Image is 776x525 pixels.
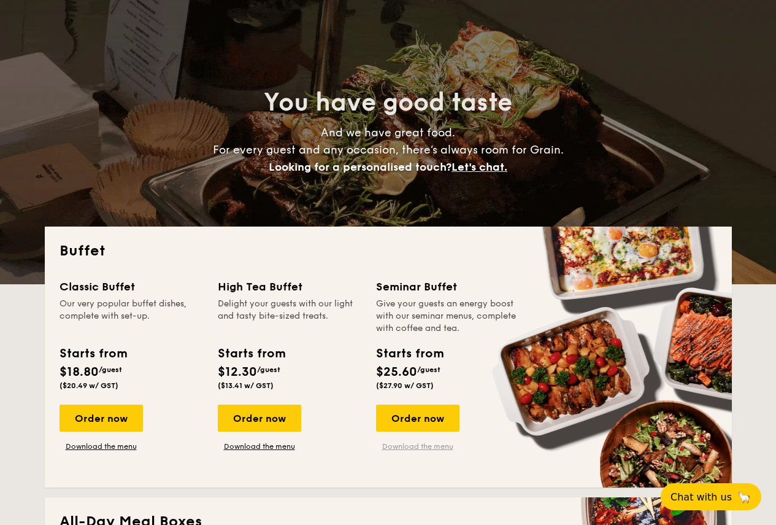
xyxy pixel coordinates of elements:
[451,160,507,174] span: Let's chat.
[376,441,459,451] a: Download the menu
[218,278,361,295] div: High Tea Buffet
[417,365,440,374] span: /guest
[737,490,751,504] span: 🦙
[376,344,443,363] div: Starts from
[213,126,564,174] span: And we have great food. For every guest and any occasion, there’s always room for Grain.
[376,278,520,295] div: Seminar Buffet
[661,483,761,510] button: Chat with us🦙
[376,381,434,390] span: ($27.90 w/ GST)
[218,344,285,363] div: Starts from
[269,160,451,174] span: Looking for a personalised touch?
[218,405,301,432] div: Order now
[264,88,512,117] span: You have good taste
[218,441,301,451] a: Download the menu
[60,365,99,379] span: $18.80
[376,405,459,432] div: Order now
[257,365,280,374] span: /guest
[60,278,203,295] div: Classic Buffet
[99,365,122,374] span: /guest
[218,298,361,335] div: Delight your guests with our light and tasty bite-sized treats.
[60,441,143,451] a: Download the menu
[218,381,274,390] span: ($13.41 w/ GST)
[60,381,118,390] span: ($20.49 w/ GST)
[60,241,717,261] h2: Buffet
[376,298,520,335] div: Give your guests an energy boost with our seminar menus, complete with coffee and tea.
[376,365,417,379] span: $25.60
[60,405,143,432] div: Order now
[670,491,732,503] span: Chat with us
[60,344,126,363] div: Starts from
[218,365,257,379] span: $12.30
[60,298,203,335] div: Our very popular buffet dishes, complete with set-up.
